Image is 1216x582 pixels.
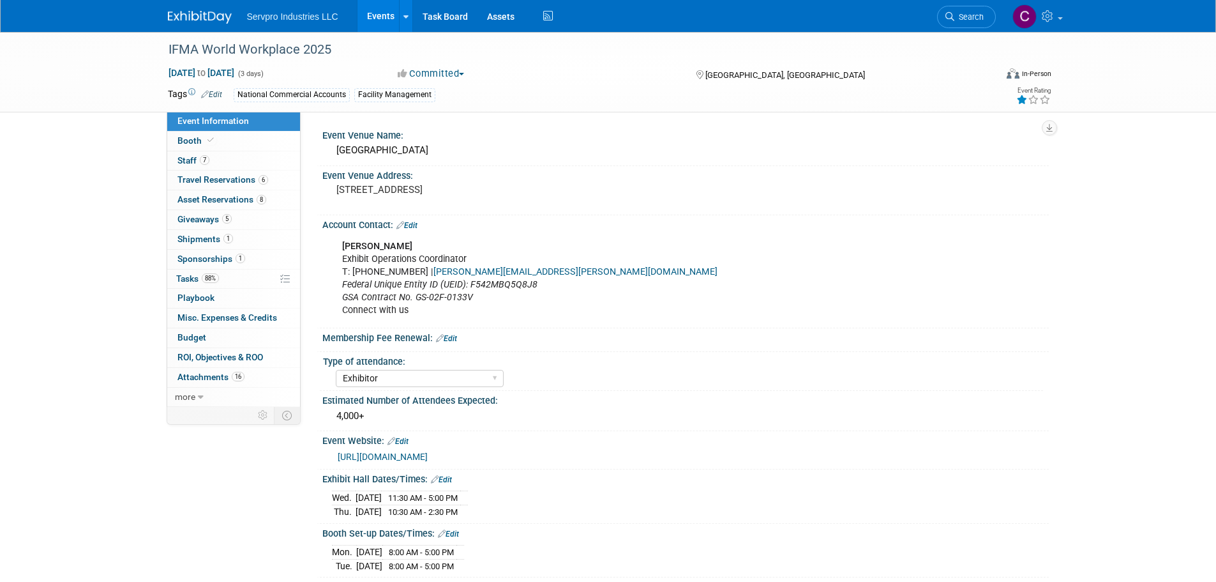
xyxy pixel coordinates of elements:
[388,493,458,503] span: 11:30 AM - 5:00 PM
[177,332,206,342] span: Budget
[222,214,232,224] span: 5
[177,194,266,204] span: Asset Reservations
[167,112,300,131] a: Event Information
[167,210,300,229] a: Giveaways5
[167,190,300,210] a: Asset Reservations8
[168,11,232,24] img: ExhibitDay
[177,293,214,303] span: Playbook
[167,388,300,407] a: more
[332,141,1039,160] div: [GEOGRAPHIC_DATA]
[177,372,244,382] span: Attachments
[342,241,412,252] b: [PERSON_NAME]
[356,505,382,518] td: [DATE]
[237,70,264,78] span: (3 days)
[393,67,469,80] button: Committed
[177,254,245,264] span: Sponsorships
[167,348,300,367] a: ROI, Objectives & ROO
[177,214,232,224] span: Giveaways
[322,431,1049,448] div: Event Website:
[232,372,244,381] span: 16
[167,132,300,151] a: Booth
[332,505,356,518] td: Thu.
[338,452,428,462] a: [URL][DOMAIN_NAME]
[167,171,300,190] a: Travel Reservations6
[387,437,409,446] a: Edit
[200,155,209,165] span: 7
[168,88,222,102] td: Tags
[195,68,207,78] span: to
[322,166,1049,182] div: Event Venue Address:
[356,546,382,560] td: [DATE]
[433,266,717,277] a: [PERSON_NAME][EMAIL_ADDRESS][PERSON_NAME][DOMAIN_NAME]
[167,230,300,249] a: Shipments1
[389,548,454,557] span: 8:00 AM - 5:00 PM
[167,309,300,328] a: Misc. Expenses & Credits
[168,67,235,79] span: [DATE] [DATE]
[1007,68,1019,79] img: Format-Inperson.png
[177,312,277,323] span: Misc. Expenses & Credits
[177,234,233,244] span: Shipments
[167,151,300,171] a: Staff7
[259,175,268,185] span: 6
[202,273,219,283] span: 88%
[177,174,268,185] span: Travel Reservations
[177,352,263,362] span: ROI, Objectives & ROO
[257,195,266,204] span: 8
[164,38,977,61] div: IFMA World Workplace 2025
[1012,4,1037,29] img: Chris Chassagneux
[332,491,356,505] td: Wed.
[201,90,222,99] a: Edit
[322,328,1049,345] div: Membership Fee Renewal:
[356,491,382,505] td: [DATE]
[177,116,249,126] span: Event Information
[234,88,350,102] div: National Commercial Accounts
[322,470,1049,486] div: Exhibit Hall Dates/Times:
[236,254,245,263] span: 1
[342,279,537,303] i: Federal Unique Entity ID (UEID): F542MBQ5Q8J8 GSA Contract No. GS-02F-0133V
[247,11,338,22] span: Servpro Industries LLC
[167,328,300,348] a: Budget
[396,221,417,230] a: Edit
[223,234,233,243] span: 1
[431,475,452,484] a: Edit
[332,546,356,560] td: Mon.
[356,559,382,572] td: [DATE]
[175,392,195,402] span: more
[322,524,1049,540] div: Booth Set-up Dates/Times:
[167,250,300,269] a: Sponsorships1
[1016,88,1051,94] div: Event Rating
[167,289,300,308] a: Playbook
[167,270,300,289] a: Tasks88%
[332,406,1039,426] div: 4,000+
[177,155,209,165] span: Staff
[274,407,300,424] td: Toggle Event Tabs
[167,368,300,387] a: Attachments16
[954,12,984,22] span: Search
[322,126,1049,142] div: Event Venue Name:
[252,407,274,424] td: Personalize Event Tab Strip
[177,135,216,146] span: Booth
[705,70,865,80] span: [GEOGRAPHIC_DATA], [GEOGRAPHIC_DATA]
[207,137,214,144] i: Booth reservation complete
[1021,69,1051,79] div: In-Person
[388,507,458,517] span: 10:30 AM - 2:30 PM
[332,559,356,572] td: Tue.
[336,184,611,195] pre: [STREET_ADDRESS]
[322,391,1049,407] div: Estimated Number of Attendees Expected:
[920,66,1052,86] div: Event Format
[322,215,1049,232] div: Account Contact:
[937,6,996,28] a: Search
[176,273,219,284] span: Tasks
[323,352,1043,368] div: Type of attendance:
[354,88,435,102] div: Facility Management
[436,334,457,343] a: Edit
[438,530,459,539] a: Edit
[389,562,454,571] span: 8:00 AM - 5:00 PM
[333,234,908,323] div: Exhibit Operations Coordinator T: [PHONE_NUMBER] | Connect with us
